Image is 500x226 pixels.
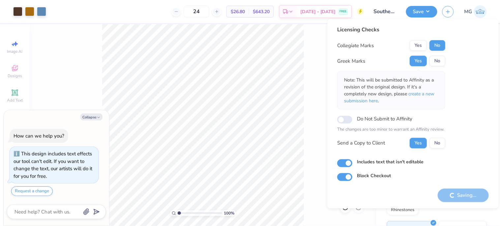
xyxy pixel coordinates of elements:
div: Greek Marks [337,57,365,65]
span: $643.20 [253,8,270,15]
span: Designs [8,73,22,79]
p: Note: This will be submitted to Affinity as a revision of the original design. If it's a complete... [344,77,438,104]
span: create a new submission here [344,91,434,104]
button: Request a change [11,186,53,196]
p: The changes are too minor to warrant an Affinity review. [337,126,445,133]
input: Untitled Design [369,5,401,18]
span: [DATE] - [DATE] [300,8,336,15]
button: No [429,56,445,66]
span: MG [464,8,472,16]
span: Add Text [7,98,23,103]
button: Collapse [80,113,103,120]
span: FREE [340,9,347,14]
button: No [429,40,445,51]
span: $26.80 [231,8,245,15]
label: Includes text that isn't editable [357,158,424,165]
div: Rhinestones [387,205,419,215]
div: Send a Copy to Client [337,139,385,147]
button: Yes [410,56,427,66]
button: Yes [410,40,427,51]
span: 100 % [224,210,234,216]
button: Save [406,6,437,17]
button: No [429,138,445,148]
a: MG [464,5,487,18]
div: Licensing Checks [337,26,445,34]
button: Yes [410,138,427,148]
input: – – [184,6,209,17]
img: Michael Galon [474,5,487,18]
label: Block Checkout [357,172,391,179]
div: How can we help you? [14,133,64,139]
label: Do Not Submit to Affinity [357,114,412,123]
span: Image AI [7,49,23,54]
div: Collegiate Marks [337,42,374,49]
div: This design includes text effects our tool can't edit. If you want to change the text, our artist... [14,150,92,179]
